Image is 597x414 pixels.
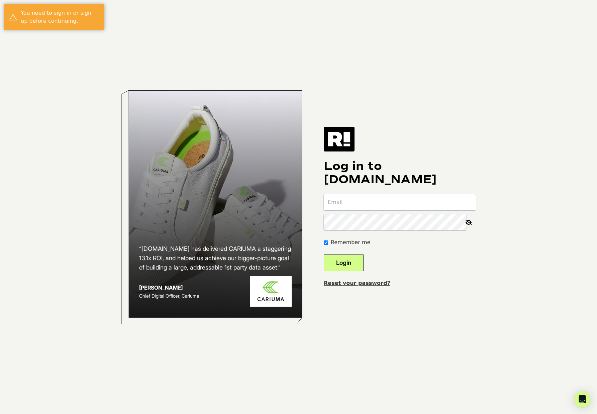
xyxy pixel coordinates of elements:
img: Cariuma [250,276,292,307]
h1: Log in to [DOMAIN_NAME] [324,160,476,186]
input: Email [324,194,476,210]
button: Login [324,254,364,271]
span: Chief Digital Officer, Cariuma [139,293,199,299]
div: Open Intercom Messenger [574,391,590,407]
label: Remember me [331,238,370,246]
a: Reset your password? [324,280,390,286]
strong: [PERSON_NAME] [139,284,183,291]
img: Retention.com [324,127,355,151]
h2: “[DOMAIN_NAME] has delivered CARIUMA a staggering 13.1x ROI, and helped us achieve our bigger-pic... [139,244,292,272]
div: You need to sign in or sign up before continuing. [21,9,99,25]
